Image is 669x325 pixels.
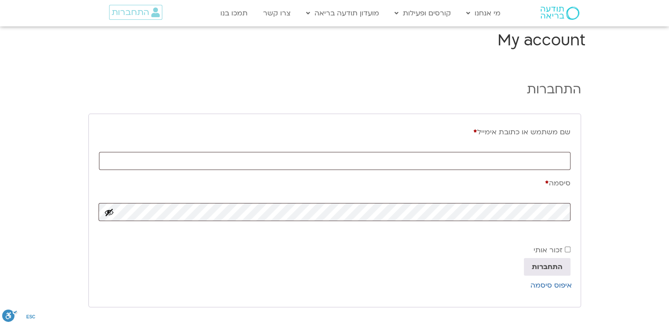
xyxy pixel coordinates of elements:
[84,30,585,51] h1: My account
[259,5,295,22] a: צרו קשר
[112,7,149,17] span: התחברות
[99,124,570,140] label: שם משתמש או כתובת אימייל
[88,81,581,98] h2: התחברות
[462,5,505,22] a: מי אנחנו
[216,5,252,22] a: תמכו בנו
[524,258,570,276] button: התחברות
[390,5,455,22] a: קורסים ופעילות
[534,245,563,255] span: זכור אותי
[109,5,162,20] a: התחברות
[104,207,114,217] button: להציג סיסמה
[541,7,579,20] img: תודעה בריאה
[302,5,384,22] a: מועדון תודעה בריאה
[99,175,570,191] label: סיסמה
[530,281,572,290] a: איפוס סיסמה
[565,247,570,252] input: זכור אותי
